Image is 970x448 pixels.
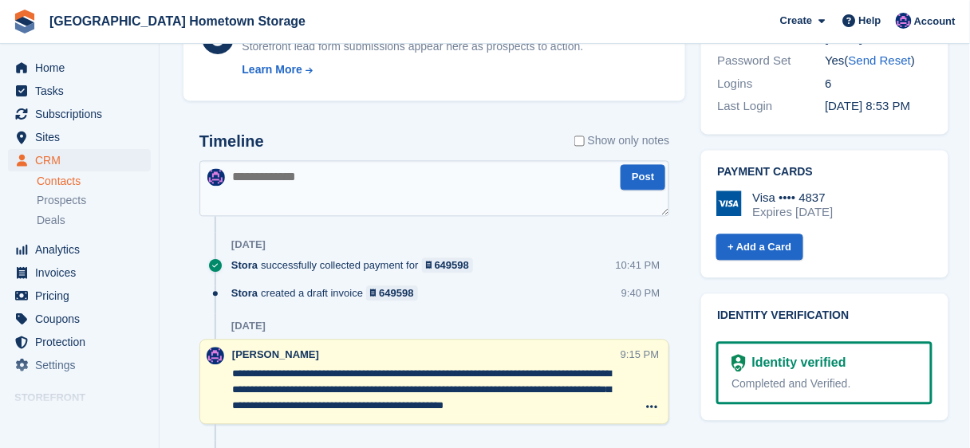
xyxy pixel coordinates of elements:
img: Amy Liposky-Vincent [896,13,912,29]
input: Show only notes [574,132,585,149]
span: Stora [231,285,258,301]
img: Amy Liposky-Vincent [207,347,224,364]
time: 2025-07-17 00:53:43 UTC [825,99,910,112]
a: Contacts [37,174,151,189]
div: Last Login [717,97,825,116]
a: menu [8,261,151,284]
label: Show only notes [574,132,670,149]
a: Deals [37,212,151,229]
a: 649598 [422,257,474,273]
a: + Add a Card [716,234,802,260]
img: stora-icon-8386f47178a22dfd0bd8f6a31ec36ba5ce8667c1dd55bd0f319d3a0aa187defe.svg [13,10,37,33]
img: Identity Verification Ready [731,354,745,371]
div: Yes [825,52,933,70]
a: menu [8,285,151,307]
div: Identity verified [746,353,846,372]
div: 6 [825,75,933,93]
div: created a draft invoice [231,285,426,301]
span: Protection [35,331,131,353]
a: Preview store [132,411,151,430]
div: 649598 [379,285,413,301]
h2: Timeline [199,132,264,151]
span: Account [914,14,956,29]
a: menu [8,80,151,102]
span: Storefront [14,390,159,406]
a: menu [8,354,151,376]
a: menu [8,331,151,353]
div: Password Set [717,52,825,70]
span: Help [859,13,881,29]
div: [DATE] [231,320,266,332]
span: Invoices [35,261,131,284]
h2: Payment cards [717,166,933,179]
a: 649598 [366,285,418,301]
span: Pricing [35,285,131,307]
div: 9:40 PM [621,285,660,301]
div: [DATE] [231,238,266,251]
span: CRM [35,149,131,171]
a: menu [8,238,151,261]
div: 10:41 PM [616,257,660,273]
span: Analytics [35,238,131,261]
img: Amy Liposky-Vincent [207,168,225,186]
span: ( ) [845,53,915,67]
span: Create [780,13,812,29]
span: Tasks [35,80,131,102]
span: Sites [35,126,131,148]
div: Learn More [242,61,302,78]
a: menu [8,57,151,79]
span: Stora [231,257,258,273]
h2: Identity verification [717,309,933,322]
span: Deals [37,213,65,228]
img: Visa Logo [716,191,742,216]
button: Post [621,164,665,191]
span: Subscriptions [35,103,131,125]
a: menu [8,103,151,125]
div: 649598 [435,257,469,273]
span: Settings [35,354,131,376]
span: [PERSON_NAME] [232,348,319,360]
a: Send Reset [849,53,911,67]
a: menu [8,308,151,330]
a: menu [8,126,151,148]
div: 9:15 PM [621,347,659,362]
div: Completed and Verified. [731,375,917,392]
div: Storefront lead form submissions appear here as prospects to action. [242,38,583,55]
div: successfully collected payment for [231,257,481,273]
a: menu [8,410,151,432]
a: Learn More [242,61,583,78]
span: Home [35,57,131,79]
div: Expires [DATE] [752,205,833,219]
a: [GEOGRAPHIC_DATA] Hometown Storage [43,8,312,34]
span: Coupons [35,308,131,330]
span: Online Store [35,410,131,432]
div: Visa •••• 4837 [752,191,833,205]
div: Logins [717,75,825,93]
a: menu [8,149,151,171]
a: Prospects [37,192,151,209]
span: Prospects [37,193,86,208]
